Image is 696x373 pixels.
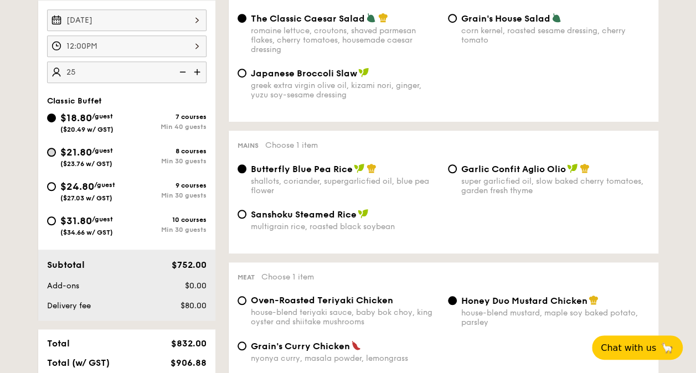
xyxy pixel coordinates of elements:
div: romaine lettuce, croutons, shaved parmesan flakes, cherry tomatoes, housemade caesar dressing [251,26,439,54]
span: $18.80 [60,112,92,124]
input: Japanese Broccoli Slawgreek extra virgin olive oil, kizami nori, ginger, yuzu soy-sesame dressing [238,69,246,77]
div: 7 courses [127,113,207,121]
div: house-blend teriyaki sauce, baby bok choy, king oyster and shiitake mushrooms [251,308,439,327]
img: icon-chef-hat.a58ddaea.svg [580,163,590,173]
input: Grain's House Saladcorn kernel, roasted sesame dressing, cherry tomato [448,14,457,23]
div: multigrain rice, roasted black soybean [251,222,439,231]
span: $24.80 [60,180,94,193]
div: greek extra virgin olive oil, kizami nori, ginger, yuzu soy-sesame dressing [251,81,439,100]
input: $24.80/guest($27.03 w/ GST)9 coursesMin 30 guests [47,182,56,191]
input: Number of guests [47,61,207,83]
span: $752.00 [171,260,206,270]
img: icon-vegetarian.fe4039eb.svg [366,13,376,23]
span: Meat [238,273,255,281]
div: Min 30 guests [127,226,207,234]
span: ($34.66 w/ GST) [60,229,113,236]
span: /guest [92,147,113,154]
span: Honey Duo Mustard Chicken [461,296,587,306]
span: Mains [238,142,259,149]
div: nyonya curry, masala powder, lemongrass [251,354,439,363]
img: icon-vegan.f8ff3823.svg [358,209,369,219]
div: corn kernel, roasted sesame dressing, cherry tomato [461,26,649,45]
button: Chat with us🦙 [592,335,683,360]
span: Choose 1 item [261,272,314,282]
img: icon-chef-hat.a58ddaea.svg [378,13,388,23]
img: icon-chef-hat.a58ddaea.svg [589,295,599,305]
div: super garlicfied oil, slow baked cherry tomatoes, garden fresh thyme [461,177,649,195]
span: /guest [92,215,113,223]
span: $31.80 [60,215,92,227]
span: 🦙 [661,341,674,354]
input: $31.80/guest($34.66 w/ GST)10 coursesMin 30 guests [47,216,56,225]
div: shallots, coriander, supergarlicfied oil, blue pea flower [251,177,439,195]
input: $21.80/guest($23.76 w/ GST)8 coursesMin 30 guests [47,148,56,157]
span: Garlic Confit Aglio Olio [461,164,566,174]
span: Japanese Broccoli Slaw [251,68,357,79]
input: Oven-Roasted Teriyaki Chickenhouse-blend teriyaki sauce, baby bok choy, king oyster and shiitake ... [238,296,246,305]
input: Event time [47,35,207,57]
span: Add-ons [47,281,79,291]
span: Choose 1 item [265,141,318,150]
span: $906.88 [170,358,206,368]
span: Grain's Curry Chicken [251,341,350,351]
img: icon-vegan.f8ff3823.svg [354,163,365,173]
span: Total [47,338,70,349]
span: ($20.49 w/ GST) [60,126,114,133]
span: $0.00 [184,281,206,291]
span: $21.80 [60,146,92,158]
div: Min 40 guests [127,123,207,131]
span: Grain's House Salad [461,13,550,24]
span: $80.00 [180,301,206,310]
div: 10 courses [127,216,207,224]
span: The Classic Caesar Salad [251,13,365,24]
span: Classic Buffet [47,96,102,106]
span: ($27.03 w/ GST) [60,194,112,202]
span: Chat with us [601,343,656,353]
span: Delivery fee [47,301,91,310]
span: /guest [94,181,115,189]
input: Honey Duo Mustard Chickenhouse-blend mustard, maple soy baked potato, parsley [448,296,457,305]
input: Butterfly Blue Pea Riceshallots, coriander, supergarlicfied oil, blue pea flower [238,164,246,173]
div: 9 courses [127,182,207,189]
span: $832.00 [171,338,206,349]
img: icon-reduce.1d2dbef1.svg [173,61,190,82]
span: Butterfly Blue Pea Rice [251,164,353,174]
div: Min 30 guests [127,157,207,165]
span: Sanshoku Steamed Rice [251,209,357,220]
img: icon-vegan.f8ff3823.svg [358,68,369,77]
input: Garlic Confit Aglio Oliosuper garlicfied oil, slow baked cherry tomatoes, garden fresh thyme [448,164,457,173]
span: ($23.76 w/ GST) [60,160,112,168]
span: Oven-Roasted Teriyaki Chicken [251,295,393,305]
span: Total (w/ GST) [47,358,110,368]
span: /guest [92,112,113,120]
img: icon-chef-hat.a58ddaea.svg [367,163,377,173]
input: Sanshoku Steamed Ricemultigrain rice, roasted black soybean [238,210,246,219]
input: The Classic Caesar Saladromaine lettuce, croutons, shaved parmesan flakes, cherry tomatoes, house... [238,14,246,23]
span: Subtotal [47,260,85,270]
img: icon-spicy.37a8142b.svg [351,340,361,350]
input: Event date [47,9,207,31]
img: icon-vegetarian.fe4039eb.svg [551,13,561,23]
div: house-blend mustard, maple soy baked potato, parsley [461,308,649,327]
img: icon-add.58712e84.svg [190,61,207,82]
img: icon-vegan.f8ff3823.svg [567,163,578,173]
input: $18.80/guest($20.49 w/ GST)7 coursesMin 40 guests [47,113,56,122]
input: Grain's Curry Chickennyonya curry, masala powder, lemongrass [238,341,246,350]
div: Min 30 guests [127,191,207,199]
div: 8 courses [127,147,207,155]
